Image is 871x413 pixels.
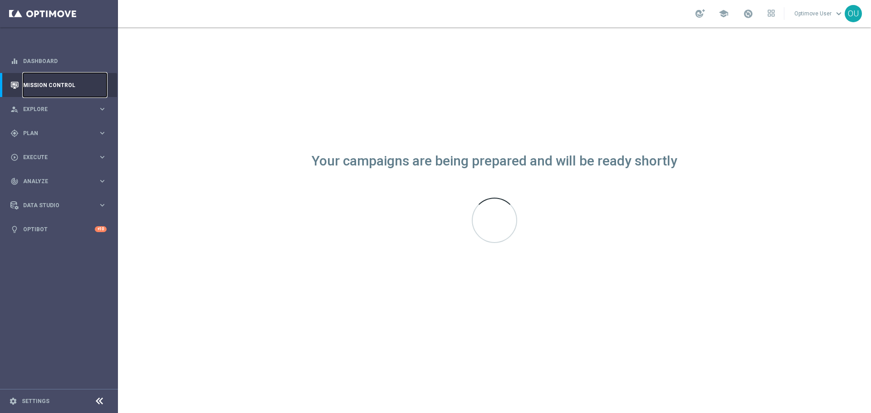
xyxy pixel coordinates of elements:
div: Analyze [10,177,98,185]
div: Dashboard [10,49,107,73]
span: Data Studio [23,203,98,208]
div: Your campaigns are being prepared and will be ready shortly [312,157,677,165]
i: gps_fixed [10,129,19,137]
i: track_changes [10,177,19,185]
i: keyboard_arrow_right [98,153,107,161]
span: Plan [23,131,98,136]
div: Data Studio [10,201,98,209]
i: lightbulb [10,225,19,233]
span: Explore [23,107,98,112]
a: Dashboard [23,49,107,73]
span: keyboard_arrow_down [834,9,844,19]
i: keyboard_arrow_right [98,201,107,209]
a: Optibot [23,217,95,241]
button: equalizer Dashboard [10,58,107,65]
button: track_changes Analyze keyboard_arrow_right [10,178,107,185]
i: play_circle_outline [10,153,19,161]
div: Mission Control [10,73,107,97]
a: Optimove Userkeyboard_arrow_down [793,7,845,20]
div: +10 [95,226,107,232]
i: equalizer [10,57,19,65]
div: Plan [10,129,98,137]
i: keyboard_arrow_right [98,129,107,137]
button: play_circle_outline Execute keyboard_arrow_right [10,154,107,161]
button: Mission Control [10,82,107,89]
div: Optibot [10,217,107,241]
span: school [719,9,729,19]
a: Settings [22,398,49,404]
a: Mission Control [23,73,107,97]
i: person_search [10,105,19,113]
i: settings [9,397,17,405]
span: Analyze [23,179,98,184]
i: keyboard_arrow_right [98,105,107,113]
button: person_search Explore keyboard_arrow_right [10,106,107,113]
button: Data Studio keyboard_arrow_right [10,202,107,209]
button: gps_fixed Plan keyboard_arrow_right [10,130,107,137]
div: Execute [10,153,98,161]
i: keyboard_arrow_right [98,177,107,185]
div: OU [845,5,862,22]
span: Execute [23,155,98,160]
div: Explore [10,105,98,113]
button: lightbulb Optibot +10 [10,226,107,233]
